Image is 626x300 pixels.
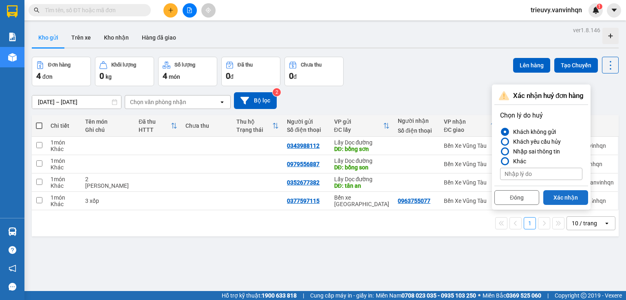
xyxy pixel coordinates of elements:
sup: 2 [273,88,281,96]
button: Tạo Chuyến [554,58,598,73]
div: Người nhận [398,118,436,124]
div: ĐC lấy [334,127,383,133]
button: Chưa thu0đ [284,57,344,86]
span: 1 [598,4,601,9]
div: HTTT [139,127,171,133]
div: VP nhận [444,118,490,125]
div: Nhập sai thông tin [510,147,560,156]
th: Toggle SortBy [330,115,394,137]
div: 0377597115 [287,198,320,204]
div: 1 món [51,158,77,164]
div: Bến xe [GEOGRAPHIC_DATA] [334,194,390,207]
button: file-add [183,3,197,18]
svg: open [219,99,225,105]
span: Hỗ trợ kỹ thuật: [222,291,297,300]
div: Bến Xe Vũng Tàu [444,179,497,186]
div: Số điện thoại [287,127,326,133]
button: Bộ lọc [234,92,277,109]
div: ver 1.8.146 [573,26,600,35]
button: Khối lượng0kg [95,57,154,86]
div: Chọn văn phòng nhận [130,98,186,106]
div: Lấy Dọc đường [334,139,390,146]
span: 4 [163,71,167,81]
strong: 1900 633 818 [262,292,297,299]
button: Số lượng4món [158,57,217,86]
button: Kho gửi [32,28,65,47]
span: notification [9,264,16,272]
button: Đóng [494,190,539,205]
span: | [547,291,549,300]
div: 0979556887 [287,161,320,167]
img: logo-vxr [7,5,18,18]
span: ⚪️ [478,294,481,297]
strong: 0708 023 035 - 0935 103 250 [401,292,476,299]
div: Khác [51,146,77,152]
div: Số điện thoại [398,127,436,134]
strong: 0369 525 060 [506,292,541,299]
button: Xác nhận [543,190,588,205]
button: Lên hàng [513,58,550,73]
div: Chi tiết [51,122,77,129]
div: ĐC giao [444,127,490,133]
div: Khối lượng [111,62,136,68]
div: 0343988112 [287,142,320,149]
th: Toggle SortBy [440,115,501,137]
span: 4 [36,71,41,81]
span: question-circle [9,246,16,254]
div: Bến Xe Vũng Tàu [444,142,497,149]
button: aim [201,3,216,18]
input: Nhập lý do [500,168,582,180]
div: Đã thu [139,118,171,125]
div: 0352677382 [287,179,320,186]
input: Tìm tên, số ĐT hoặc mã đơn [45,6,141,15]
img: warehouse-icon [8,53,17,62]
div: Trạng thái [236,127,272,133]
div: Lấy Dọc đường [334,158,390,164]
sup: 1 [597,4,602,9]
div: Tên món [85,118,130,125]
div: Bến Xe Vũng Tàu [444,198,497,204]
div: 1 món [51,194,77,201]
img: icon-new-feature [592,7,600,14]
div: Khác [510,156,526,166]
span: caret-down [611,7,618,14]
svg: open [604,220,610,227]
span: search [34,7,40,13]
div: Người gửi [287,118,326,125]
span: aim [205,7,211,13]
button: Kho nhận [97,28,135,47]
span: kg [106,73,112,80]
span: Cung cấp máy in - giấy in: [310,291,374,300]
div: DĐ: bồng sơn [334,146,390,152]
span: đ [293,73,297,80]
div: Khách không gửi [510,127,556,137]
span: đ [230,73,234,80]
span: Miền Bắc [483,291,541,300]
span: 0 [99,71,104,81]
span: Miền Nam [376,291,476,300]
button: plus [163,3,178,18]
div: Lấy Dọc đường [334,176,390,182]
button: Trên xe [65,28,97,47]
div: Thu hộ [236,118,272,125]
img: warehouse-icon [8,227,17,236]
div: Khách yêu cầu hủy [510,137,561,147]
div: 1 món [51,139,77,146]
th: Toggle SortBy [134,115,181,137]
div: 0963755077 [398,198,430,204]
div: Khác [51,201,77,207]
div: Số lượng [174,62,195,68]
button: caret-down [607,3,621,18]
div: Đơn hàng [48,62,71,68]
span: copyright [581,293,586,298]
div: Tạo kho hàng mới [602,28,619,44]
img: solution-icon [8,33,17,41]
div: Đã thu [238,62,253,68]
span: message [9,283,16,291]
span: file-add [187,7,192,13]
span: món [169,73,180,80]
div: 3 xốp [85,198,130,204]
span: 0 [226,71,230,81]
th: Toggle SortBy [232,115,283,137]
button: Hàng đã giao [135,28,183,47]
